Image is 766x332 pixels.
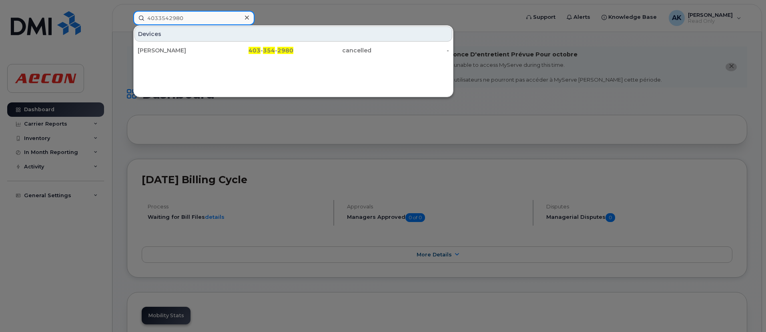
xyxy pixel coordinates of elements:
[138,46,216,54] div: [PERSON_NAME]
[277,47,293,54] span: 2980
[216,46,294,54] div: - -
[263,47,275,54] span: 354
[134,26,452,42] div: Devices
[249,47,261,54] span: 403
[371,46,449,54] div: -
[293,46,371,54] div: cancelled
[134,43,452,58] a: [PERSON_NAME]403-354-2980cancelled-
